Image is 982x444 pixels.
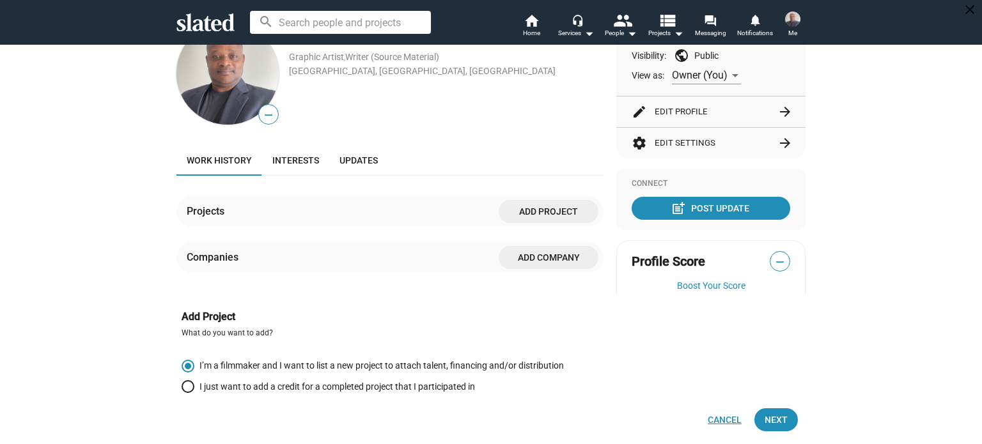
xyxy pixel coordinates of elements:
mat-icon: arrow_drop_down [671,26,686,41]
a: Interests [262,145,329,176]
span: Owner (You) [672,69,728,81]
button: Edit Profile [632,96,790,127]
span: Projects [648,26,683,41]
mat-radio-group: Select an option [182,359,800,393]
span: I just want to add a credit for a completed project that I participated in [194,381,475,393]
mat-icon: arrow_drop_down [581,26,596,41]
input: Search people and projects [250,11,431,34]
a: Writer (Source Material) [345,52,439,62]
span: — [770,254,790,270]
div: People [605,26,637,41]
span: Messaging [695,26,726,41]
mat-icon: people [613,11,632,29]
img: Kirkwood Uriah Young [785,11,800,27]
div: Companies [187,250,244,264]
mat-icon: headset_mic [572,14,583,26]
span: Add Company [509,246,588,269]
a: [GEOGRAPHIC_DATA], [GEOGRAPHIC_DATA], [GEOGRAPHIC_DATA] [289,66,556,76]
mat-icon: close [962,2,978,17]
span: I’m a filmmaker and I want to list a new project to attach talent, financing and/or distribution [194,360,564,372]
mat-icon: view_list [658,11,676,29]
a: Graphic Artist [289,52,344,62]
mat-icon: notifications [749,13,761,26]
button: People [598,13,643,41]
img: Kirkwood Uriah Young [176,22,279,125]
mat-icon: forum [704,14,716,26]
span: Notifications [737,26,773,41]
span: Work history [187,155,252,165]
mat-icon: arrow_drop_down [624,26,639,41]
span: Next [765,408,788,431]
button: Edit Settings [632,128,790,158]
span: Updates [339,155,378,165]
mat-icon: settings [632,135,647,151]
mat-icon: public [674,48,689,63]
button: Add Company [499,246,598,269]
span: Add project [509,200,588,223]
div: Services [558,26,594,41]
h3: Add Project [182,310,253,323]
div: Connect [632,179,790,189]
bottom-sheet-header: Add Project [182,310,800,328]
button: Services [554,13,598,41]
button: Post Update [632,197,790,220]
button: Next [754,408,798,431]
button: Cancel [698,408,752,431]
mat-icon: home [524,13,539,28]
a: Messaging [688,13,733,41]
span: , [344,54,345,61]
a: Notifications [733,13,777,41]
mat-icon: edit [632,104,647,119]
span: — [259,107,278,123]
span: View as: [632,70,664,82]
span: Home [523,26,540,41]
span: Interests [272,155,319,165]
span: Profile Score [632,253,705,270]
div: What do you want to add? [182,328,800,339]
mat-icon: arrow_forward [777,135,793,151]
span: Cancel [708,408,742,431]
mat-icon: post_add [671,201,686,216]
mat-icon: arrow_forward [777,104,793,119]
div: Post Update [673,197,749,220]
button: Kirkwood Uriah YoungMe [777,9,808,42]
button: Boost Your Score [632,280,790,291]
div: Visibility: Public [632,48,790,63]
button: Projects [643,13,688,41]
a: Updates [329,145,388,176]
a: Home [509,13,554,41]
button: Add project [499,200,598,223]
div: Projects [187,204,230,218]
a: Work history [176,145,262,176]
span: Me [788,26,797,41]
